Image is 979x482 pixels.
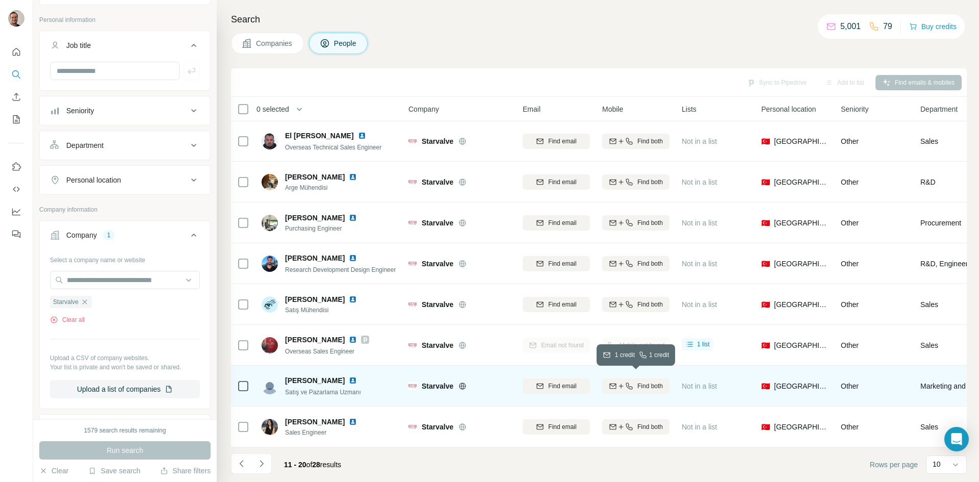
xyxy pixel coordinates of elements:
img: Logo of Starvalve [408,341,417,349]
button: Search [8,65,24,84]
span: Not in a list [682,219,717,227]
p: Company information [39,205,211,214]
span: Other [841,178,859,186]
img: Avatar [262,419,278,435]
span: Sales Engineer [285,428,369,437]
span: Sales [920,299,938,310]
img: Avatar [262,215,278,231]
img: Avatar [262,296,278,313]
img: Logo of Starvalve [408,219,417,227]
span: 🇹🇷 [761,259,770,269]
div: Seniority [66,106,94,116]
span: [PERSON_NAME] [285,417,345,427]
span: [PERSON_NAME] [285,294,345,305]
span: Starvalve [422,177,453,187]
img: Avatar [262,133,278,149]
button: My lists [8,110,24,129]
button: Find both [602,134,669,149]
img: LinkedIn logo [349,295,357,303]
span: Find both [637,422,663,432]
img: Avatar [262,256,278,272]
span: Starvalve [422,381,453,391]
span: Satış Mühendisi [285,306,369,315]
button: Industry [40,417,210,441]
span: [GEOGRAPHIC_DATA] [774,136,829,146]
img: LinkedIn logo [349,336,357,344]
span: Purchasing Engineer [285,224,369,233]
span: Other [841,300,859,309]
img: LinkedIn logo [358,132,366,140]
button: Seniority [40,98,210,123]
img: Logo of Starvalve [408,260,417,268]
span: Starvalve [422,422,453,432]
span: [PERSON_NAME] [285,335,345,345]
button: Dashboard [8,202,24,221]
span: of [306,461,313,469]
img: Logo of Starvalve [408,382,417,390]
span: Company [408,104,439,114]
span: Mobile [602,104,623,114]
span: Other [841,260,859,268]
button: Department [40,133,210,158]
span: Find both [637,137,663,146]
span: Find both [637,300,663,309]
span: 🇹🇷 [761,218,770,228]
img: LinkedIn logo [349,173,357,181]
button: Use Surfe API [8,180,24,198]
span: Not in a list [682,423,717,431]
span: Department [920,104,958,114]
span: Starvalve [422,136,453,146]
span: [PERSON_NAME] [285,375,345,386]
button: Job title [40,33,210,62]
span: Not in a list [682,382,717,390]
button: Find both [602,256,669,271]
p: Upload a CSV of company websites. [50,353,200,363]
button: Find email [523,419,590,435]
span: Arge Mühendisi [285,183,369,192]
img: Avatar [262,174,278,190]
button: Navigate to previous page [231,453,251,474]
span: [GEOGRAPHIC_DATA] [774,218,829,228]
span: 🇹🇷 [761,299,770,310]
span: [GEOGRAPHIC_DATA] [774,259,829,269]
img: Avatar [262,337,278,353]
button: Find email [523,297,590,312]
img: Avatar [8,10,24,27]
span: 🇹🇷 [761,340,770,350]
span: 🇹🇷 [761,381,770,391]
span: Find email [548,218,576,227]
span: Companies [256,38,293,48]
button: Quick start [8,43,24,61]
button: Personal location [40,168,210,192]
span: El [PERSON_NAME] [285,131,354,141]
img: Logo of Starvalve [408,137,417,145]
span: Seniority [841,104,868,114]
span: Sales [920,340,938,350]
span: 11 - 20 [284,461,306,469]
button: Feedback [8,225,24,243]
p: 5,001 [840,20,861,33]
span: People [334,38,357,48]
span: Find both [637,218,663,227]
img: LinkedIn logo [349,418,357,426]
button: Clear [39,466,68,476]
div: 1 [103,231,115,240]
span: Procurement [920,218,961,228]
button: Find email [523,134,590,149]
span: Other [841,219,859,227]
button: Share filters [160,466,211,476]
div: Personal location [66,175,121,185]
button: Find email [523,174,590,190]
span: Not in a list [682,137,717,145]
span: 28 [312,461,320,469]
button: Upload a list of companies [50,380,200,398]
span: Starvalve [422,218,453,228]
span: Starvalve [53,297,79,307]
span: Find email [548,382,576,391]
span: 🇹🇷 [761,422,770,432]
button: Clear all [50,315,85,324]
span: 0 selected [256,104,289,114]
button: Use Surfe on LinkedIn [8,158,24,176]
button: Find email [523,256,590,271]
p: 10 [933,459,941,469]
